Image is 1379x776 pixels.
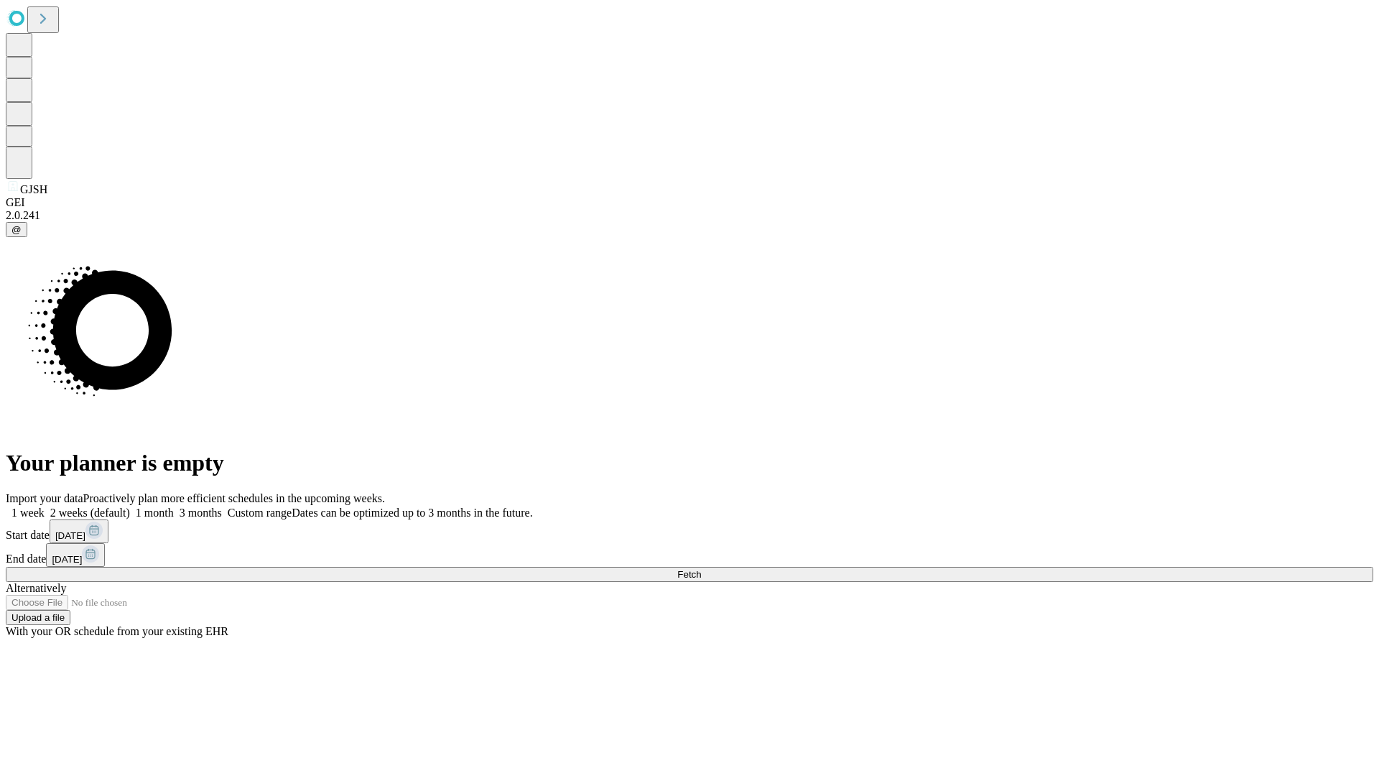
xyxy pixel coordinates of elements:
span: 3 months [180,507,222,519]
button: [DATE] [46,543,105,567]
span: Fetch [677,569,701,580]
span: 1 week [11,507,45,519]
div: 2.0.241 [6,209,1373,222]
span: Import your data [6,492,83,504]
span: 2 weeks (default) [50,507,130,519]
div: End date [6,543,1373,567]
span: Custom range [228,507,292,519]
span: GJSH [20,183,47,195]
h1: Your planner is empty [6,450,1373,476]
span: [DATE] [55,530,85,541]
span: [DATE] [52,554,82,565]
span: @ [11,224,22,235]
span: Alternatively [6,582,66,594]
div: GEI [6,196,1373,209]
button: Upload a file [6,610,70,625]
span: Dates can be optimized up to 3 months in the future. [292,507,532,519]
span: Proactively plan more efficient schedules in the upcoming weeks. [83,492,385,504]
button: @ [6,222,27,237]
span: 1 month [136,507,174,519]
button: Fetch [6,567,1373,582]
div: Start date [6,519,1373,543]
span: With your OR schedule from your existing EHR [6,625,228,637]
button: [DATE] [50,519,108,543]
